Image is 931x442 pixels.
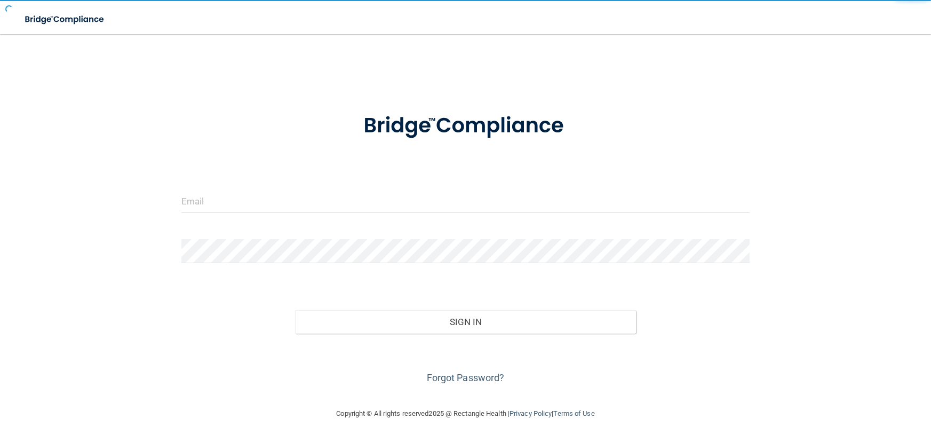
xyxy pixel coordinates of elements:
a: Forgot Password? [427,372,505,383]
div: Copyright © All rights reserved 2025 @ Rectangle Health | | [271,397,661,431]
input: Email [181,189,750,213]
a: Terms of Use [553,409,594,417]
button: Sign In [295,310,636,334]
a: Privacy Policy [510,409,552,417]
img: bridge_compliance_login_screen.278c3ca4.svg [341,98,590,154]
img: bridge_compliance_login_screen.278c3ca4.svg [16,9,114,30]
